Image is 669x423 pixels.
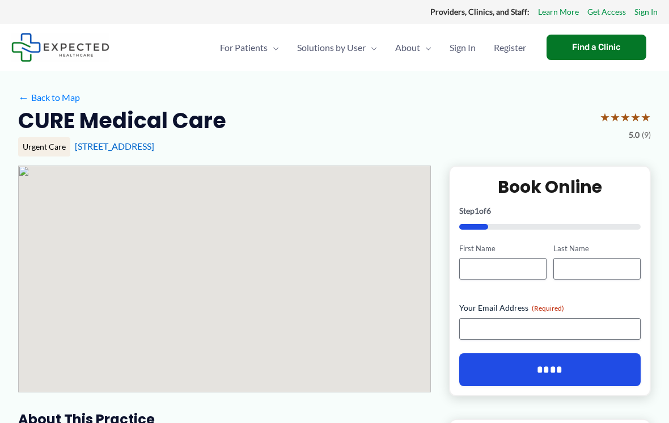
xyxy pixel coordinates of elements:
[18,137,70,156] div: Urgent Care
[75,141,154,151] a: [STREET_ADDRESS]
[395,28,420,67] span: About
[18,107,226,134] h2: CURE Medical Care
[459,176,641,198] h2: Book Online
[220,28,268,67] span: For Patients
[538,5,579,19] a: Learn More
[641,107,651,128] span: ★
[486,206,491,215] span: 6
[494,28,526,67] span: Register
[450,28,476,67] span: Sign In
[620,107,630,128] span: ★
[610,107,620,128] span: ★
[485,28,535,67] a: Register
[600,107,610,128] span: ★
[430,7,530,16] strong: Providers, Clinics, and Staff:
[553,243,641,254] label: Last Name
[420,28,431,67] span: Menu Toggle
[587,5,626,19] a: Get Access
[642,128,651,142] span: (9)
[211,28,288,67] a: For PatientsMenu Toggle
[634,5,658,19] a: Sign In
[629,128,640,142] span: 5.0
[459,207,641,215] p: Step of
[475,206,479,215] span: 1
[459,302,641,314] label: Your Email Address
[11,33,109,62] img: Expected Healthcare Logo - side, dark font, small
[459,243,547,254] label: First Name
[532,304,564,312] span: (Required)
[288,28,386,67] a: Solutions by UserMenu Toggle
[297,28,366,67] span: Solutions by User
[630,107,641,128] span: ★
[441,28,485,67] a: Sign In
[366,28,377,67] span: Menu Toggle
[268,28,279,67] span: Menu Toggle
[386,28,441,67] a: AboutMenu Toggle
[547,35,646,60] a: Find a Clinic
[211,28,535,67] nav: Primary Site Navigation
[18,89,80,106] a: ←Back to Map
[18,92,29,103] span: ←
